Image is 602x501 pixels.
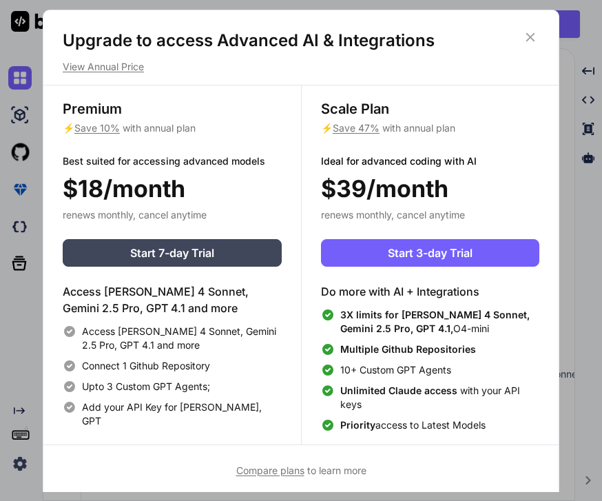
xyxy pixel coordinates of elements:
button: Start 3-day Trial [321,239,539,267]
p: Ideal for advanced coding with AI [321,154,539,168]
p: Best suited for accessing advanced models [63,154,282,168]
span: Unlimited Claude access [340,385,460,396]
span: $18/month [63,171,185,206]
h4: Access [PERSON_NAME] 4 Sonnet, Gemini 2.5 Pro, GPT 4.1 and more [63,283,282,316]
span: Priority [340,419,375,431]
h4: Do more with AI + Integrations [321,283,539,300]
p: ⚡ with annual plan [63,121,282,135]
span: Connect 1 Github Repository [82,359,210,373]
span: to learn more [236,464,366,476]
h1: Upgrade to access Advanced AI & Integrations [63,30,539,52]
span: $39/month [321,171,448,206]
span: Upto 3 Custom GPT Agents; [82,380,210,393]
span: 10+ Custom GPT Agents [340,363,451,377]
button: Start 7-day Trial [63,239,282,267]
span: Start 7-day Trial [130,245,214,261]
p: ⚡ with annual plan [321,121,539,135]
span: with your API keys [340,384,539,411]
h3: Scale Plan [321,99,539,119]
span: Access [PERSON_NAME] 4 Sonnet, Gemini 2.5 Pro, GPT 4.1 and more [82,325,282,352]
span: Save 47% [333,122,380,134]
span: Save 10% [74,122,120,134]
span: Start 3-day Trial [388,245,473,261]
span: Compare plans [236,464,304,476]
span: renews monthly, cancel anytime [321,209,465,221]
span: access to Latest Models [340,418,486,432]
span: Add your API Key for [PERSON_NAME], GPT [82,400,282,428]
h3: Premium [63,99,282,119]
span: 3X limits for [PERSON_NAME] 4 Sonnet, Gemini 2.5 Pro, GPT 4.1, [340,309,530,334]
span: Multiple Github Repositories [340,343,476,355]
span: O4-mini [340,308,539,336]
span: renews monthly, cancel anytime [63,209,207,221]
p: View Annual Price [63,60,539,74]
